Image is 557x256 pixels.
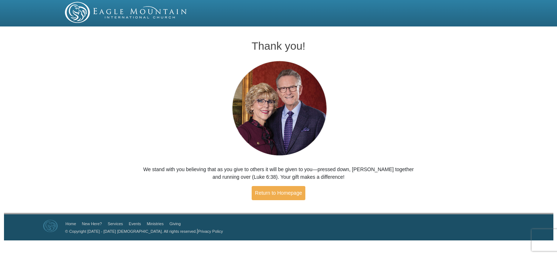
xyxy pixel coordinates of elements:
a: New Here? [82,222,102,226]
a: Return to Homepage [252,186,305,200]
img: Eagle Mountain International Church [43,220,58,232]
p: | [63,227,223,235]
a: © Copyright [DATE] - [DATE] [DEMOGRAPHIC_DATA]. All rights reserved. [65,229,197,234]
a: Privacy Policy [198,229,223,234]
img: EMIC [65,2,187,23]
a: Home [66,222,76,226]
p: We stand with you believing that as you give to others it will be given to you—pressed down, [PER... [143,166,414,181]
a: Services [108,222,123,226]
img: Pastors George and Terri Pearsons [225,59,332,158]
a: Giving [169,222,181,226]
a: Events [129,222,141,226]
a: Ministries [147,222,164,226]
h1: Thank you! [143,40,414,52]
